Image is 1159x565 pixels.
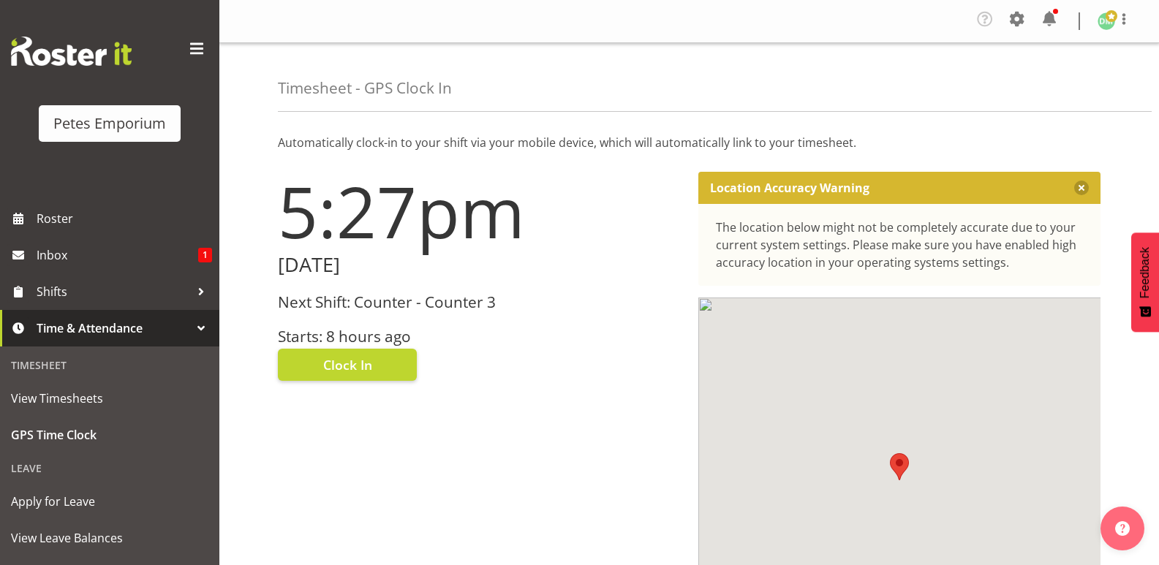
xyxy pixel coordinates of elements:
[53,113,166,134] div: Petes Emporium
[278,294,681,311] h3: Next Shift: Counter - Counter 3
[37,244,198,266] span: Inbox
[716,219,1084,271] div: The location below might not be completely accurate due to your current system settings. Please m...
[37,317,190,339] span: Time & Attendance
[278,349,417,381] button: Clock In
[37,208,212,230] span: Roster
[278,172,681,251] h1: 5:27pm
[4,483,216,520] a: Apply for Leave
[710,181,869,195] p: Location Accuracy Warning
[4,417,216,453] a: GPS Time Clock
[278,80,452,96] h4: Timesheet - GPS Clock In
[4,520,216,556] a: View Leave Balances
[278,254,681,276] h2: [DATE]
[1074,181,1089,195] button: Close message
[4,453,216,483] div: Leave
[198,248,212,262] span: 1
[37,281,190,303] span: Shifts
[11,424,208,446] span: GPS Time Clock
[1139,247,1152,298] span: Feedback
[11,37,132,66] img: Rosterit website logo
[4,380,216,417] a: View Timesheets
[323,355,372,374] span: Clock In
[11,490,208,512] span: Apply for Leave
[278,134,1101,151] p: Automatically clock-in to your shift via your mobile device, which will automatically link to you...
[4,350,216,380] div: Timesheet
[278,328,681,345] h3: Starts: 8 hours ago
[11,387,208,409] span: View Timesheets
[1098,12,1115,30] img: david-mcauley697.jpg
[11,527,208,549] span: View Leave Balances
[1115,521,1130,536] img: help-xxl-2.png
[1131,232,1159,332] button: Feedback - Show survey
